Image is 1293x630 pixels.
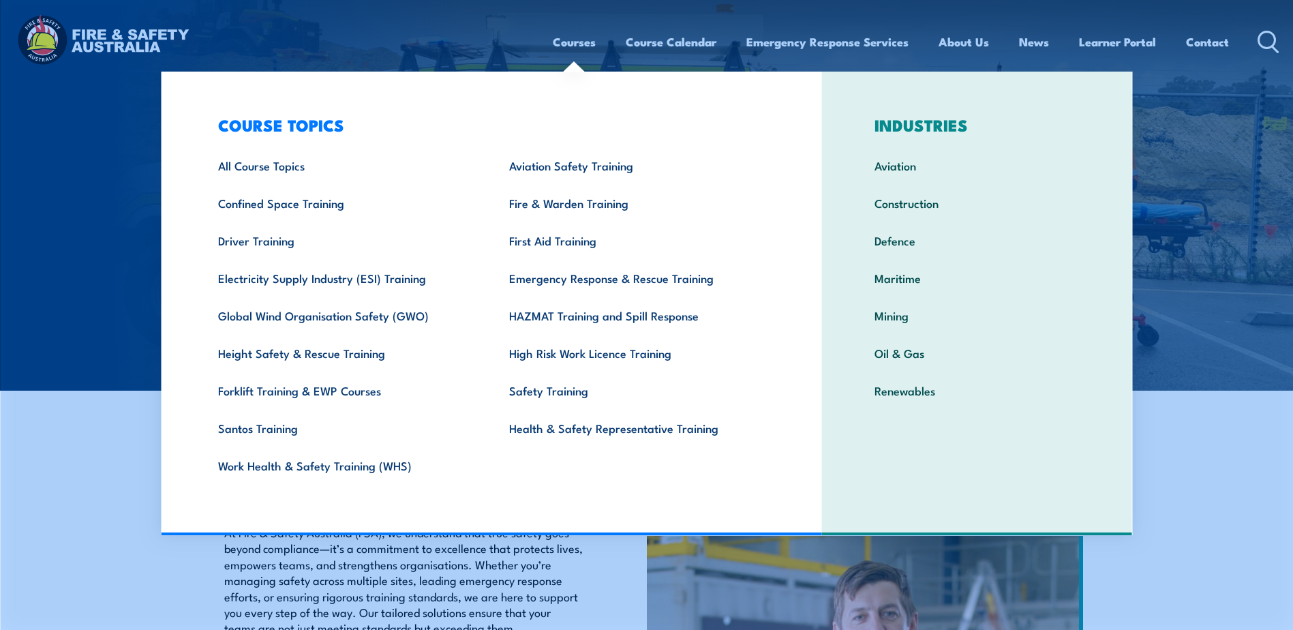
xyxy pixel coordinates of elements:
[553,24,596,60] a: Courses
[197,334,488,372] a: Height Safety & Rescue Training
[488,184,779,222] a: Fire & Warden Training
[488,259,779,297] a: Emergency Response & Rescue Training
[488,372,779,409] a: Safety Training
[197,409,488,447] a: Santos Training
[853,222,1101,259] a: Defence
[746,24,909,60] a: Emergency Response Services
[197,147,488,184] a: All Course Topics
[488,222,779,259] a: First Aid Training
[488,334,779,372] a: High Risk Work Licence Training
[853,184,1101,222] a: Construction
[626,24,716,60] a: Course Calendar
[197,184,488,222] a: Confined Space Training
[853,372,1101,409] a: Renewables
[853,147,1101,184] a: Aviation
[197,115,779,134] h3: COURSE TOPICS
[853,297,1101,334] a: Mining
[197,372,488,409] a: Forklift Training & EWP Courses
[197,447,488,484] a: Work Health & Safety Training (WHS)
[197,297,488,334] a: Global Wind Organisation Safety (GWO)
[197,259,488,297] a: Electricity Supply Industry (ESI) Training
[488,297,779,334] a: HAZMAT Training and Spill Response
[488,147,779,184] a: Aviation Safety Training
[1186,24,1229,60] a: Contact
[939,24,989,60] a: About Us
[853,115,1101,134] h3: INDUSTRIES
[488,409,779,447] a: Health & Safety Representative Training
[853,334,1101,372] a: Oil & Gas
[197,222,488,259] a: Driver Training
[1019,24,1049,60] a: News
[853,259,1101,297] a: Maritime
[1079,24,1156,60] a: Learner Portal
